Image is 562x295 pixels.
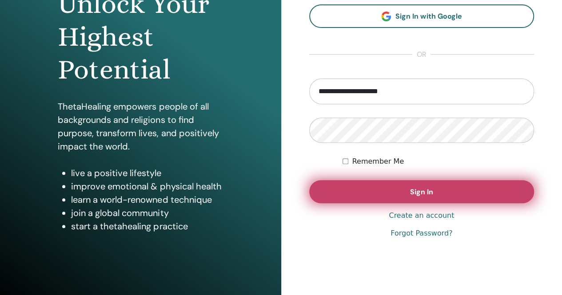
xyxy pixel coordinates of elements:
a: Create an account [389,210,454,221]
span: or [412,49,431,60]
li: live a positive lifestyle [71,166,223,180]
span: Sign In with Google [395,12,462,21]
a: Sign In with Google [309,4,534,28]
li: learn a world-renowned technique [71,193,223,206]
a: Forgot Password? [391,228,452,239]
div: Keep me authenticated indefinitely or until I manually logout [343,156,534,167]
p: ThetaHealing empowers people of all backgrounds and religions to find purpose, transform lives, a... [58,100,223,153]
li: improve emotional & physical health [71,180,223,193]
li: join a global community [71,206,223,220]
li: start a thetahealing practice [71,220,223,233]
label: Remember Me [352,156,404,167]
button: Sign In [309,180,534,203]
span: Sign In [410,187,433,197]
